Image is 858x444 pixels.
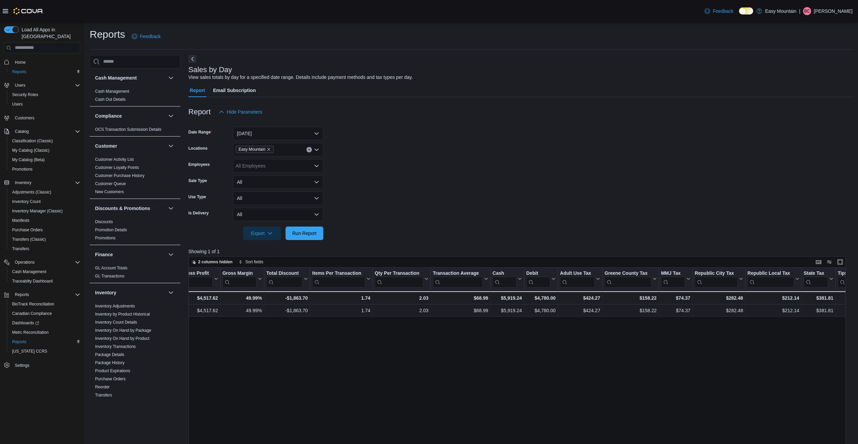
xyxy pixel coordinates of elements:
a: Promotions [95,236,116,240]
button: Compliance [95,113,166,119]
a: Promotions [9,165,35,173]
span: OCS Transaction Submission Details [95,127,161,132]
button: Inventory [12,179,34,187]
a: Inventory by Product Historical [95,312,150,317]
input: Dark Mode [739,7,753,14]
span: Reorder [95,384,110,390]
span: Feedback [140,33,160,40]
button: Adjustments (Classic) [7,187,83,197]
span: Users [9,100,80,108]
span: Reports [15,292,29,297]
span: Transfers [9,245,80,253]
span: BC [804,7,810,15]
span: Customer Activity List [95,157,134,162]
span: GL Account Totals [95,265,127,271]
span: Traceabilty Dashboard [12,278,53,284]
span: Operations [12,258,80,266]
button: Reports [1,290,83,299]
label: Locations [188,146,208,151]
a: Inventory Count Details [95,320,137,325]
a: Inventory On Hand by Package [95,328,151,333]
button: Compliance [167,112,175,120]
button: Reports [7,337,83,347]
a: Cash Out Details [95,97,126,102]
button: Canadian Compliance [7,309,83,318]
div: $158.22 [604,294,656,302]
span: Customer Queue [95,181,126,186]
button: Display options [825,258,833,266]
button: Traceabilty Dashboard [7,276,83,286]
span: Dashboards [12,320,39,326]
button: Catalog [12,127,31,136]
span: Canadian Compliance [9,309,80,318]
span: Dashboards [9,319,80,327]
button: Customer [167,142,175,150]
span: Promotion Details [95,227,127,233]
div: Customer [90,155,180,199]
span: GL Transactions [95,273,124,279]
a: Reorder [95,385,110,389]
span: Export [247,227,277,240]
button: Discounts & Promotions [95,205,166,212]
a: Dashboards [9,319,42,327]
div: $74.37 [661,294,690,302]
span: New Customers [95,189,124,195]
button: Classification (Classic) [7,136,83,146]
a: Purchase Orders [9,226,46,234]
button: [US_STATE] CCRS [7,347,83,356]
nav: Complex example [4,55,80,388]
span: Metrc Reconciliation [9,328,80,336]
a: My Catalog (Classic) [9,146,52,154]
span: Catalog [12,127,80,136]
span: Home [15,60,26,65]
h3: Customer [95,143,117,149]
button: Operations [1,258,83,267]
button: Transfers [7,244,83,254]
div: 1.74 [312,294,371,302]
span: Promotions [9,165,80,173]
a: Transfers [9,245,32,253]
a: Dashboards [7,318,83,328]
span: Purchase Orders [9,226,80,234]
span: Promotions [12,167,33,172]
span: 2 columns hidden [198,259,233,265]
p: [PERSON_NAME] [814,7,853,15]
a: Customer Loyalty Points [95,165,139,170]
span: Transfers [12,246,29,251]
span: Package History [95,360,124,365]
div: -$1,863.70 [266,294,308,302]
span: Inventory Count [12,199,41,204]
a: Canadian Compliance [9,309,55,318]
a: Transfers [95,393,112,397]
a: BioTrack Reconciliation [9,300,57,308]
a: Cash Management [9,268,49,276]
span: My Catalog (Classic) [9,146,80,154]
span: Transfers (Classic) [9,235,80,243]
a: Manifests [9,216,32,225]
h3: Finance [95,251,113,258]
span: Metrc Reconciliation [12,330,49,335]
button: Reports [7,67,83,77]
span: Classification (Classic) [9,137,80,145]
a: GL Transactions [95,274,124,278]
div: $381.81 [803,294,833,302]
a: [US_STATE] CCRS [9,347,50,355]
div: $5,919.24 [493,294,522,302]
h3: Sales by Day [188,66,232,74]
button: Finance [95,251,166,258]
button: Clear input [306,147,312,152]
button: Open list of options [314,147,319,152]
button: 2 columns hidden [189,258,235,266]
img: Cova [13,8,43,14]
button: Home [1,57,83,67]
span: [US_STATE] CCRS [12,349,47,354]
a: Inventory Transactions [95,344,136,349]
span: Reports [12,69,26,75]
label: Use Type [188,194,206,200]
button: Remove Easy Mountain from selection in this group [267,147,271,151]
span: Promotions [95,235,116,241]
button: Inventory Count [7,197,83,206]
span: Inventory Adjustments [95,303,135,309]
